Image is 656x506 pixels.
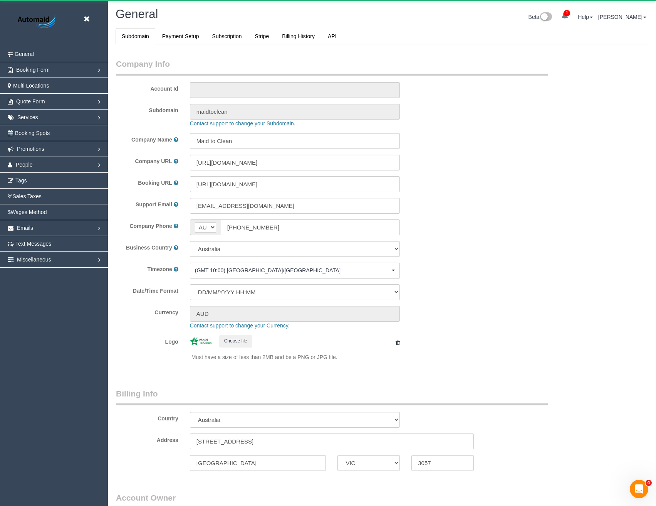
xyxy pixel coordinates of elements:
span: General [116,7,158,21]
span: Promotions [17,146,44,152]
label: Logo [110,335,184,346]
label: Company URL [135,157,172,165]
a: Subdomain [116,28,155,44]
button: Choose file [219,335,252,347]
span: Miscellaneous [17,256,51,263]
a: Help [578,14,593,20]
label: Date/Time Format [110,284,184,295]
a: API [322,28,343,44]
span: Quote Form [16,98,45,105]
label: Company Name [131,136,172,143]
div: Contact support to change your Subdomain. [184,120,627,127]
a: Stripe [249,28,275,44]
input: Phone [221,219,400,235]
div: Contact support to change your Currency. [184,322,627,329]
label: Timezone [148,265,172,273]
span: Text Messages [15,241,51,247]
label: Currency [110,306,184,316]
label: Booking URL [138,179,172,187]
label: Country [158,415,178,422]
a: 1 [557,8,572,25]
input: City [190,455,326,471]
button: (GMT 10:00) [GEOGRAPHIC_DATA]/[GEOGRAPHIC_DATA] [190,263,400,278]
iframe: Intercom live chat [630,480,648,498]
span: Wages Method [11,209,47,215]
img: 367b4035868b057e955216826a9f17c862141b21.jpeg [190,337,211,345]
span: Services [17,114,38,120]
a: [PERSON_NAME] [598,14,646,20]
input: Zip [411,455,474,471]
label: Business Country [126,244,172,251]
span: Emails [17,225,33,231]
span: Multi Locations [13,83,49,89]
legend: Billing Info [116,388,548,405]
img: New interface [539,12,552,22]
span: 1 [564,10,570,16]
label: Account Id [110,82,184,93]
span: People [16,162,33,168]
label: Support Email [136,201,172,208]
span: 4 [646,480,652,486]
a: Subscription [206,28,248,44]
a: Payment Setup [156,28,205,44]
p: Must have a size of less than 2MB and be a PNG or JPG file. [191,353,400,361]
span: Sales Taxes [12,193,41,199]
span: (GMT 10:00) [GEOGRAPHIC_DATA]/[GEOGRAPHIC_DATA] [195,266,390,274]
a: Beta [528,14,552,20]
label: Company Phone [129,222,172,230]
label: Subdomain [110,104,184,114]
label: Address [157,436,178,444]
legend: Company Info [116,58,548,76]
span: Tags [15,177,27,184]
a: Billing History [276,28,321,44]
img: Automaid Logo [13,13,62,31]
span: General [15,51,34,57]
ol: Choose Timezone [190,263,400,278]
span: Booking Spots [15,130,50,136]
span: Booking Form [16,67,50,73]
